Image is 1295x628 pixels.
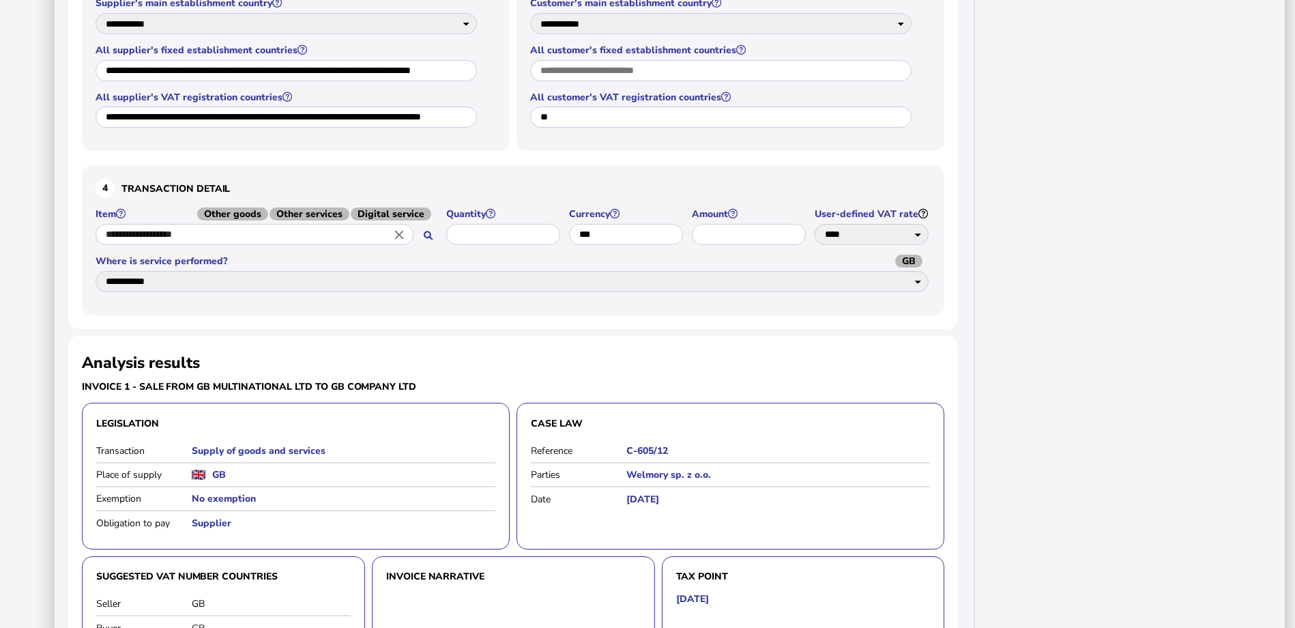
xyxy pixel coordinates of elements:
h3: Tax point [676,571,931,583]
label: Seller [96,597,192,610]
h3: Legislation [96,417,495,430]
label: User-defined VAT rate [815,208,931,220]
label: Item [96,208,439,220]
i: Close [392,227,407,242]
h5: [DATE] [676,593,709,605]
h2: Analysis results [82,352,200,373]
label: Reference [531,444,626,457]
div: GB [192,597,351,610]
label: Currency [569,208,685,220]
h5: C‑605/12 [626,444,930,457]
h3: Case law [531,417,930,430]
h3: Suggested VAT number countries [96,571,351,583]
img: gb.png [192,470,205,480]
label: Date [531,493,626,506]
h5: GB [212,468,226,481]
label: Exemption [96,492,192,505]
h5: Welmory sp. z o.o. [626,468,930,481]
section: Define the item, and answer additional questions [82,165,944,315]
label: Amount [692,208,808,220]
h3: Transaction detail [96,179,931,198]
label: Transaction [96,444,192,457]
label: All supplier's VAT registration countries [96,91,479,104]
span: Digital service [351,208,431,220]
h5: Supply of goods and services [192,444,495,457]
h3: Invoice narrative [386,571,641,583]
label: All customer's VAT registration countries [530,91,914,104]
label: Place of supply [96,468,192,481]
span: GB [895,255,922,268]
span: Other goods [197,208,268,220]
label: All supplier's fixed establishment countries [96,44,479,57]
label: Obligation to pay [96,517,192,530]
h5: [DATE] [626,493,930,506]
label: All customer's fixed establishment countries [530,44,914,57]
label: Parties [531,468,626,481]
div: 4 [96,179,115,198]
h5: Supplier [192,517,495,530]
h3: Invoice 1 - sale from GB Multinational Ltd to GB Company Ltd [82,380,510,393]
label: Quantity [446,208,562,220]
h5: No exemption [192,492,495,505]
span: Other services [270,208,349,220]
button: Search for an item by HS code or use natural language description [417,225,439,248]
label: Where is service performed? [96,255,931,268]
